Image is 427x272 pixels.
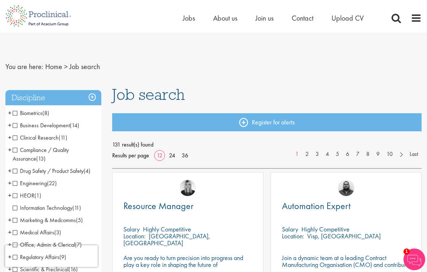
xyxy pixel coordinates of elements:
[13,122,79,129] span: Business Development
[213,13,237,23] a: About us
[255,13,274,23] a: Join us
[282,200,351,212] span: Automation Expert
[123,200,194,212] span: Resource Manager
[282,225,298,233] span: Salary
[45,62,62,71] a: breadcrumb link
[36,155,46,162] span: (13)
[75,241,82,248] span: (7)
[34,192,41,199] span: (1)
[84,167,90,175] span: (4)
[13,216,83,224] span: Marketing & Medcomms
[8,120,12,131] span: +
[13,167,84,175] span: Drug Safety / Product Safety
[307,232,381,240] p: Visp, [GEOGRAPHIC_DATA]
[13,241,82,248] span: Office, Admin & Clerical
[112,85,185,104] span: Job search
[123,232,145,240] span: Location:
[403,248,425,270] img: Chatbot
[143,225,191,233] p: Highly Competitive
[332,150,343,158] a: 5
[5,62,43,71] span: You are here:
[292,150,302,158] a: 1
[76,216,83,224] span: (5)
[13,122,70,129] span: Business Development
[123,232,210,247] p: [GEOGRAPHIC_DATA], [GEOGRAPHIC_DATA]
[13,204,72,212] span: Information Technology
[322,150,333,158] a: 4
[8,165,12,176] span: +
[13,216,76,224] span: Marketing & Medcomms
[363,150,373,158] a: 8
[13,204,81,212] span: Information Technology
[8,239,12,250] span: +
[383,150,396,158] a: 10
[179,152,191,159] a: 36
[331,13,364,23] a: Upload CV
[13,179,47,187] span: Engineering
[301,225,350,233] p: Highly Competitive
[403,248,410,255] span: 1
[13,241,75,248] span: Office, Admin & Clerical
[13,179,57,187] span: Engineering
[312,150,322,158] a: 3
[72,204,81,212] span: (11)
[282,201,411,211] a: Automation Expert
[8,214,12,225] span: +
[8,190,12,201] span: +
[166,152,178,159] a: 24
[373,150,383,158] a: 9
[338,180,354,196] img: Ashley Bennett
[123,225,140,233] span: Salary
[13,109,42,117] span: Biometrics
[13,192,41,199] span: HEOR
[13,229,54,236] span: Medical Affairs
[13,146,69,162] span: Compliance / Quality Assurance
[406,150,422,158] a: Last
[112,139,422,150] span: 131 result(s) found
[154,152,165,159] a: 12
[8,144,12,155] span: +
[13,134,67,141] span: Clinical Research
[13,229,61,236] span: Medical Affairs
[292,13,313,23] a: Contact
[282,232,304,240] span: Location:
[13,167,90,175] span: Drug Safety / Product Safety
[70,122,79,129] span: (14)
[54,229,61,236] span: (3)
[5,90,101,106] h3: Discipline
[42,109,49,117] span: (8)
[123,201,252,211] a: Resource Manager
[8,107,12,118] span: +
[8,227,12,238] span: +
[47,179,57,187] span: (22)
[13,134,59,141] span: Clinical Research
[5,245,98,267] iframe: reCAPTCHA
[59,134,67,141] span: (11)
[112,150,149,161] span: Results per page
[69,62,100,71] span: Job search
[64,62,68,71] span: >
[179,180,196,196] img: Janelle Jones
[8,178,12,188] span: +
[112,113,422,131] a: Register for alerts
[13,192,34,199] span: HEOR
[8,132,12,143] span: +
[302,150,312,158] a: 2
[352,150,363,158] a: 7
[183,13,195,23] a: Jobs
[342,150,353,158] a: 6
[13,109,49,117] span: Biometrics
